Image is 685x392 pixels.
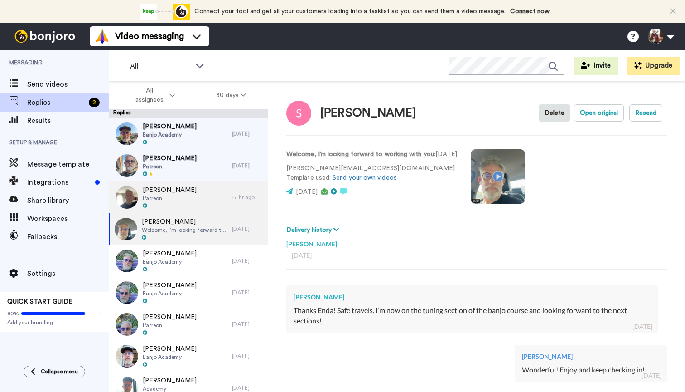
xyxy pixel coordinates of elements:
img: af794b58-3508-408c-abc6-3066f0630766-thumb.jpg [116,186,138,209]
span: Integrations [27,177,92,188]
button: Collapse menu [24,366,85,377]
span: All [130,61,191,72]
img: 07191468-041e-45a6-97cd-2665098727a1-thumb.jpg [115,218,137,240]
img: dc1d8f91-3445-403d-922d-cee9e9bd1b65-thumb.jpg [116,122,138,145]
a: [PERSON_NAME]Banjo Academy[DATE] [109,277,268,309]
button: Open original [574,104,624,122]
div: [DATE] [232,257,264,265]
button: Invite [574,57,618,75]
span: Patreon [143,163,197,170]
img: Image of Stuart [286,101,311,126]
span: [PERSON_NAME] [143,154,197,163]
div: [PERSON_NAME] [522,352,660,361]
span: Message template [27,159,109,170]
div: 2 [89,98,100,107]
span: Results [27,115,109,126]
div: 17 hr ago [232,194,264,201]
div: Replies [109,109,268,118]
img: 7816bf26-a8cc-4163-927c-1edd1f95ec42-thumb.jpg [116,345,138,367]
div: [DATE] [232,130,264,137]
div: [PERSON_NAME] [294,293,651,302]
span: [DATE] [296,189,318,195]
div: [DATE] [232,384,264,392]
a: [PERSON_NAME]Banjo Academy[DATE] [109,340,268,372]
span: [PERSON_NAME] [143,313,197,322]
span: Banjo Academy [143,258,197,265]
span: [PERSON_NAME] [143,186,197,195]
div: [PERSON_NAME] [286,235,667,249]
span: [PERSON_NAME] [143,122,197,131]
a: [PERSON_NAME]Banjo Academy[DATE] [109,118,268,150]
div: [DATE] [232,162,264,169]
span: All assignees [131,86,168,104]
a: [PERSON_NAME]Patreon17 hr ago [109,181,268,213]
div: [DATE] [232,289,264,296]
span: Replies [27,97,85,108]
span: Banjo Academy [143,353,197,361]
span: QUICK START GUIDE [7,299,72,305]
span: Share library [27,195,109,206]
span: [PERSON_NAME] [143,281,197,290]
a: Send your own videos [333,175,397,181]
span: Send videos [27,79,109,90]
div: [DATE] [232,321,264,328]
button: Delete [539,104,570,122]
p: : [DATE] [286,150,457,159]
div: [DATE] [642,371,661,380]
a: [PERSON_NAME]Patreon[DATE] [109,309,268,340]
div: animation [140,4,190,20]
a: [PERSON_NAME]Banjo Academy[DATE] [109,245,268,277]
a: Connect now [510,8,550,15]
span: Banjo Academy [143,131,197,138]
div: Wonderful! Enjoy and keep checking in! [522,365,660,375]
img: vm-color.svg [95,29,110,44]
img: 6c15daa2-4b23-4de5-ab31-ce2c971b183a-thumb.jpg [116,313,138,336]
span: [PERSON_NAME] [143,376,197,385]
span: [PERSON_NAME] [143,344,197,353]
span: Banjo Academy [143,290,197,297]
span: Collapse menu [41,368,78,375]
button: All assignees [111,83,196,108]
div: [DATE] [232,225,264,233]
span: Fallbacks [27,231,109,242]
button: Delivery history [286,225,342,235]
div: [DATE] [292,251,661,260]
span: Settings [27,268,109,279]
p: [PERSON_NAME][EMAIL_ADDRESS][DOMAIN_NAME] Template used: [286,164,457,183]
img: bj-logo-header-white.svg [11,30,79,43]
span: Patreon [143,322,197,329]
button: Upgrade [627,57,680,75]
a: [PERSON_NAME]Welcome, I’m looking forward to working with you[DATE] [109,213,268,245]
a: [PERSON_NAME]Patreon[DATE] [109,150,268,181]
span: Connect your tool and get all your customers loading into a tasklist so you can send them a video... [194,8,506,15]
strong: Welcome, I’m looking forward to working with you [286,151,434,157]
span: [PERSON_NAME] [142,217,227,226]
span: 80% [7,310,19,317]
span: Add your branding [7,319,101,326]
span: [PERSON_NAME] [143,249,197,258]
div: [PERSON_NAME] [320,107,416,120]
button: Resend [629,104,662,122]
div: [DATE] [232,353,264,360]
button: 30 days [196,87,267,103]
img: c34c5bd2-ab3c-4019-860a-d7b1f8ff31e4-thumb.jpg [116,154,138,177]
div: [DATE] [632,322,652,331]
span: Welcome, I’m looking forward to working with you [142,226,227,234]
span: Patreon [143,195,197,202]
img: cc25f59d-6d6e-442a-9f8d-bd619bcb2a03-thumb.jpg [116,250,138,272]
img: 9e2e376d-9af6-4ca8-92cd-cb92010b3398-thumb.jpg [116,281,138,304]
span: Video messaging [115,30,184,43]
span: Workspaces [27,213,109,224]
div: Thanks Enda! Safe travels. I’m now on the tuning section of the banjo course and looking forward ... [294,305,651,326]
